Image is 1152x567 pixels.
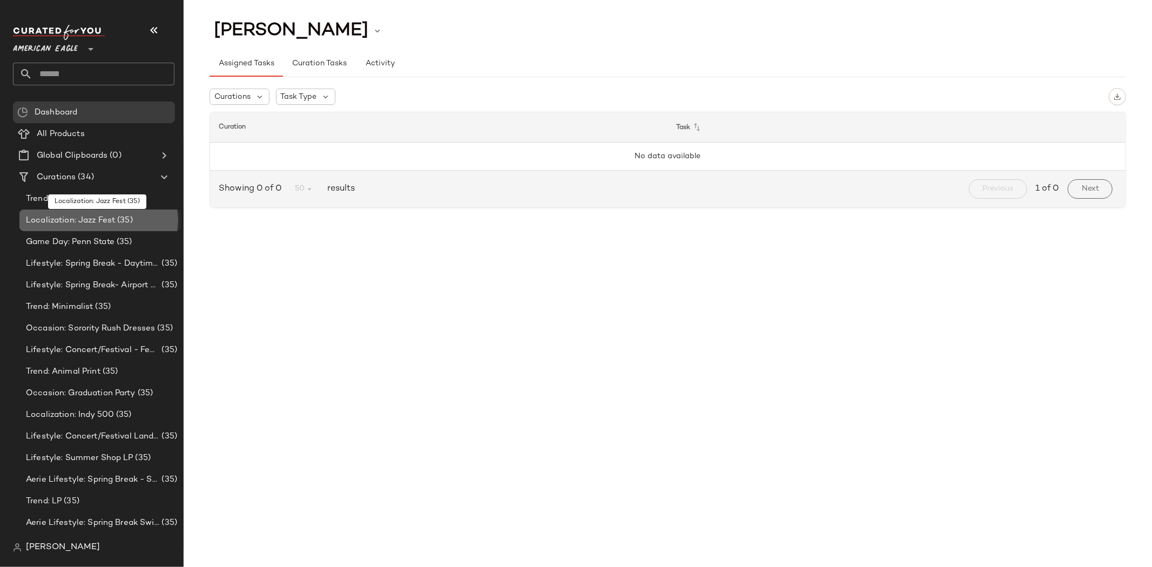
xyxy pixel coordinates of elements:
[155,322,173,335] span: (35)
[219,183,286,195] span: Showing 0 of 0
[26,279,159,292] span: Lifestyle: Spring Break- Airport Style
[26,474,159,486] span: Aerie Lifestyle: Spring Break - Sporty
[13,543,22,552] img: svg%3e
[26,366,100,378] span: Trend: Animal Print
[159,258,177,270] span: (35)
[136,387,153,400] span: (35)
[292,59,347,68] span: Curation Tasks
[281,91,317,103] span: Task Type
[365,59,395,68] span: Activity
[323,183,355,195] span: results
[159,517,177,529] span: (35)
[159,279,177,292] span: (35)
[133,452,151,464] span: (35)
[26,517,159,529] span: Aerie Lifestyle: Spring Break Swimsuits Landing Page
[26,495,62,508] span: Trend: LP
[1114,93,1121,100] img: svg%3e
[115,214,133,227] span: (35)
[668,112,1126,143] th: Task
[26,236,114,248] span: Game Day: Penn State
[107,150,121,162] span: (0)
[37,171,76,184] span: Curations
[26,452,133,464] span: Lifestyle: Summer Shop LP
[159,344,177,356] span: (35)
[114,409,132,421] span: (35)
[26,193,113,205] span: Trend: Extreme Sports
[26,430,159,443] span: Lifestyle: Concert/Festival Landing Page
[26,344,159,356] span: Lifestyle: Concert/Festival - Femme
[17,107,28,118] img: svg%3e
[1081,185,1099,193] span: Next
[26,214,115,227] span: Localization: Jazz Fest
[13,37,78,56] span: American Eagle
[93,301,111,313] span: (35)
[26,301,93,313] span: Trend: Minimalist
[26,258,159,270] span: Lifestyle: Spring Break - Daytime Casual
[113,193,131,205] span: (35)
[214,21,368,41] span: [PERSON_NAME]
[13,25,105,40] img: cfy_white_logo.C9jOOHJF.svg
[100,366,118,378] span: (35)
[76,171,94,184] span: (34)
[26,541,100,554] span: [PERSON_NAME]
[1036,183,1059,195] span: 1 of 0
[159,474,177,486] span: (35)
[210,112,668,143] th: Curation
[26,409,114,421] span: Localization: Indy 500
[210,143,1126,171] td: No data available
[114,236,132,248] span: (35)
[62,495,79,508] span: (35)
[35,106,77,119] span: Dashboard
[218,59,274,68] span: Assigned Tasks
[214,91,251,103] span: Curations
[37,150,107,162] span: Global Clipboards
[37,128,85,140] span: All Products
[159,430,177,443] span: (35)
[26,387,136,400] span: Occasion: Graduation Party
[26,322,155,335] span: Occasion: Sorority Rush Dresses
[1068,179,1113,199] button: Next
